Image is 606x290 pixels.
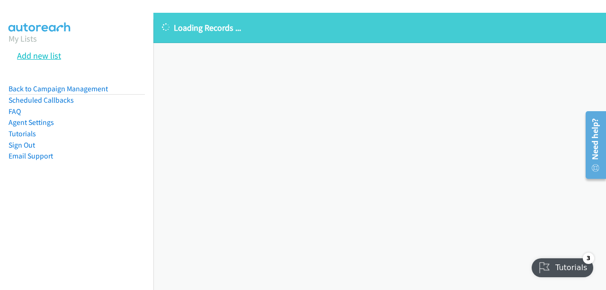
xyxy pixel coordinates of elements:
[162,21,597,34] p: Loading Records ...
[9,151,53,160] a: Email Support
[9,96,74,105] a: Scheduled Callbacks
[9,84,108,93] a: Back to Campaign Management
[17,50,61,61] a: Add new list
[9,107,21,116] a: FAQ
[526,249,599,283] iframe: Checklist
[9,33,37,44] a: My Lists
[579,107,606,183] iframe: Resource Center
[9,141,35,149] a: Sign Out
[9,118,54,127] a: Agent Settings
[9,129,36,138] a: Tutorials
